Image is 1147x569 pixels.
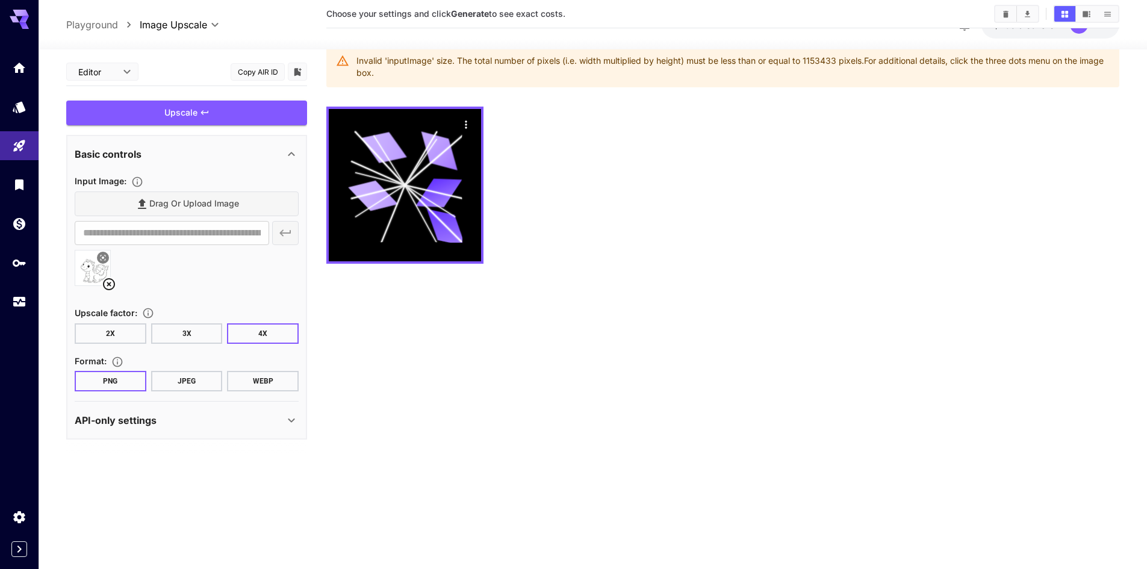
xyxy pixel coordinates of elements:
span: Upscale [164,105,197,120]
div: Settings [12,509,26,524]
span: Format : [75,356,107,366]
span: $1.56 [993,20,1018,30]
button: PNG [75,371,146,391]
button: JPEG [151,371,223,391]
p: Basic controls [75,147,141,161]
button: 3X [151,323,223,344]
button: Specifies the input image to be processed. [126,176,148,188]
div: API Keys [12,255,26,270]
button: Clear All [995,6,1016,22]
button: Show media in video view [1076,6,1097,22]
button: Expand sidebar [11,541,27,557]
button: 2X [75,323,146,344]
button: Show media in list view [1097,6,1118,22]
div: Show media in grid viewShow media in video viewShow media in list view [1053,5,1119,23]
div: Invalid 'inputImage' size. The total number of pixels (i.e. width multiplied by height) must be l... [356,50,1110,84]
div: API-only settings [75,406,299,435]
div: Library [12,177,26,192]
button: Add to library [292,64,303,79]
button: Choose the file format for the output image. [107,356,128,368]
button: Choose the level of upscaling to be performed on the image. [137,307,159,319]
p: API-only settings [75,413,157,428]
div: Actions [457,115,475,133]
button: Upscale [66,101,307,125]
button: Download All [1017,6,1038,22]
div: Basic controls [75,140,299,169]
button: Copy AIR ID [231,63,285,81]
span: credits left [1018,20,1060,30]
a: Playground [66,17,118,32]
div: Models [12,99,26,114]
button: WEBP [227,371,299,391]
div: Clear AllDownload All [994,5,1039,23]
span: Editor [78,66,116,78]
div: Wallet [12,216,26,231]
div: Usage [12,294,26,309]
span: Upscale factor : [75,308,137,318]
button: Show media in grid view [1054,6,1075,22]
nav: breadcrumb [66,17,140,32]
span: Image Upscale [140,17,207,32]
span: Input Image : [75,176,126,186]
button: 4X [227,323,299,344]
div: Playground [12,138,26,154]
span: Choose your settings and click to see exact costs. [326,8,565,19]
div: Home [12,60,26,75]
b: Generate [451,8,489,19]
